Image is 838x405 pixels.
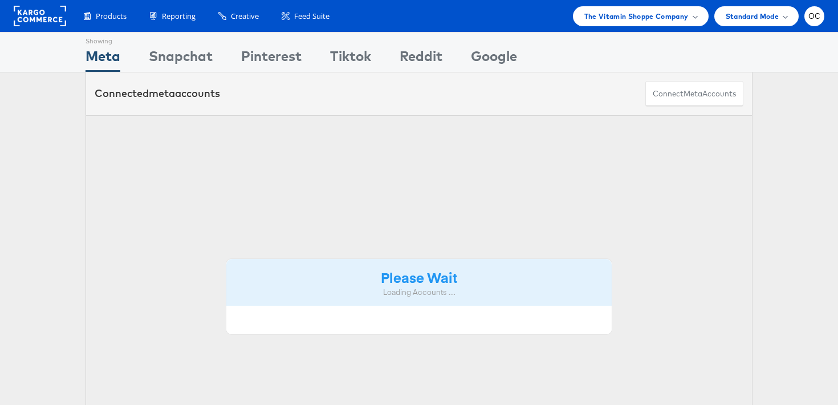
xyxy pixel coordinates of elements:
[400,46,442,72] div: Reddit
[86,46,120,72] div: Meta
[149,87,175,100] span: meta
[149,46,213,72] div: Snapchat
[231,11,259,22] span: Creative
[726,10,779,22] span: Standard Mode
[162,11,196,22] span: Reporting
[645,81,743,107] button: ConnectmetaAccounts
[330,46,371,72] div: Tiktok
[95,86,220,101] div: Connected accounts
[684,88,702,99] span: meta
[808,13,821,20] span: OC
[235,287,603,298] div: Loading Accounts ....
[471,46,517,72] div: Google
[86,33,120,46] div: Showing
[381,268,457,286] strong: Please Wait
[584,10,689,22] span: The Vitamin Shoppe Company
[96,11,127,22] span: Products
[294,11,329,22] span: Feed Suite
[241,46,302,72] div: Pinterest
